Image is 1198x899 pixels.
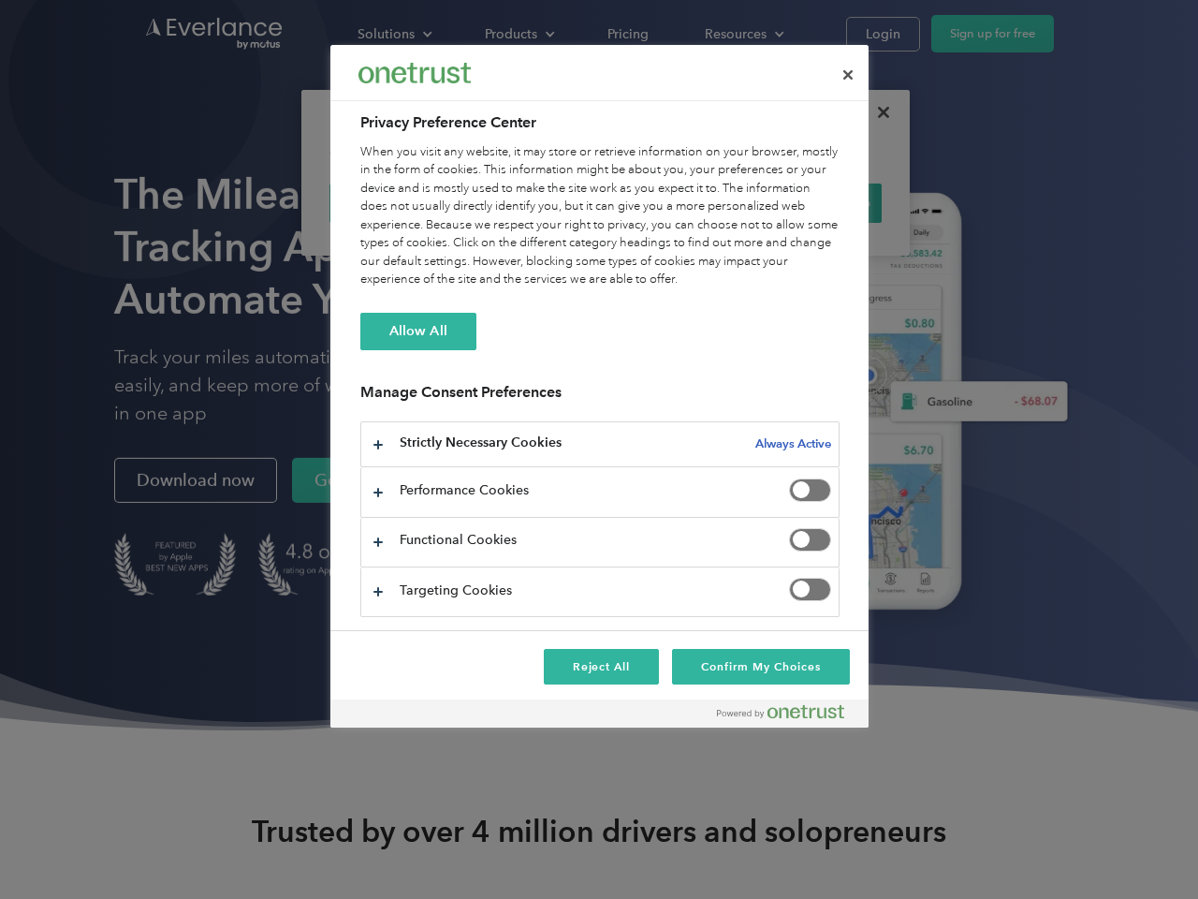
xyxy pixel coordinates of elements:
[360,111,840,134] h2: Privacy Preference Center
[544,649,660,685] button: Reject All
[330,45,869,728] div: Privacy Preference Center
[358,63,471,82] img: Everlance
[358,54,471,92] div: Everlance
[672,649,849,685] button: Confirm My Choices
[717,704,859,728] a: Powered by OneTrust Opens in a new Tab
[330,45,869,728] div: Preference center
[360,143,840,289] div: When you visit any website, it may store or retrieve information on your browser, mostly in the f...
[827,54,869,96] button: Close
[717,704,844,719] img: Powered by OneTrust Opens in a new Tab
[360,313,476,350] button: Allow All
[360,383,840,412] h3: Manage Consent Preferences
